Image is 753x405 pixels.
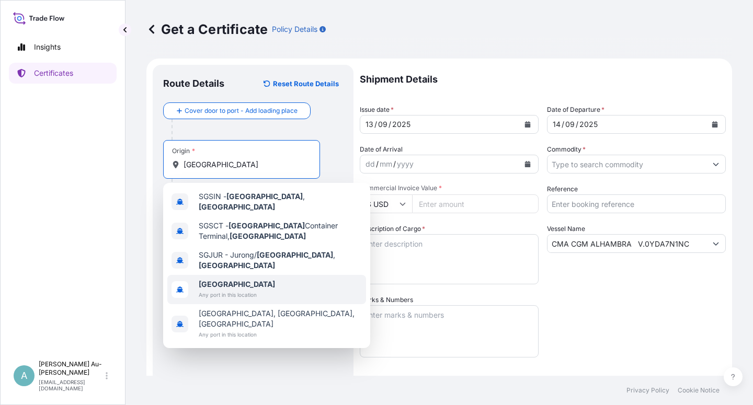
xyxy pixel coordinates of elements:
[564,118,576,131] div: month,
[272,24,317,34] p: Policy Details
[374,118,377,131] div: /
[230,232,306,240] b: [GEOGRAPHIC_DATA]
[360,224,425,234] label: Description of Cargo
[199,261,275,270] b: [GEOGRAPHIC_DATA]
[199,280,275,288] b: [GEOGRAPHIC_DATA]
[706,116,723,133] button: Calendar
[229,221,305,230] b: [GEOGRAPHIC_DATA]
[519,116,536,133] button: Calendar
[547,224,585,234] label: Vessel Name
[34,42,61,52] p: Insights
[552,118,562,131] div: day,
[364,158,376,170] div: day,
[360,105,394,115] span: Issue date
[678,386,720,395] p: Cookie Notice
[257,250,333,259] b: [GEOGRAPHIC_DATA]
[199,221,362,241] span: SGSCT - Container Terminal,
[379,158,393,170] div: month,
[360,184,539,192] span: Commercial Invoice Value
[547,105,604,115] span: Date of Departure
[364,118,374,131] div: day,
[163,77,224,90] p: Route Details
[39,360,104,377] p: [PERSON_NAME] Au-[PERSON_NAME]
[199,202,275,211] b: [GEOGRAPHIC_DATA]
[519,156,536,172] button: Calendar
[706,155,725,173] button: Show suggestions
[547,184,578,194] label: Reference
[199,308,362,329] span: [GEOGRAPHIC_DATA], [GEOGRAPHIC_DATA], [GEOGRAPHIC_DATA]
[39,379,104,391] p: [EMAIL_ADDRESS][DOMAIN_NAME]
[377,118,389,131] div: month,
[706,234,725,253] button: Show suggestions
[199,250,362,271] span: SGJUR - Jurong/ ,
[184,159,307,170] input: Origin
[391,118,412,131] div: year,
[547,194,726,213] input: Enter booking reference
[547,144,586,155] label: Commodity
[393,158,396,170] div: /
[360,295,413,305] label: Marks & Numbers
[199,329,362,340] span: Any port in this location
[562,118,564,131] div: /
[396,158,415,170] div: year,
[226,192,303,201] b: [GEOGRAPHIC_DATA]
[626,386,669,395] p: Privacy Policy
[21,371,27,381] span: A
[547,234,706,253] input: Type to search vessel name or IMO
[360,65,726,94] p: Shipment Details
[172,147,195,155] div: Origin
[185,106,298,116] span: Cover door to port - Add loading place
[576,118,578,131] div: /
[547,155,706,173] input: Type to search commodity
[360,144,403,155] span: Date of Arrival
[376,158,379,170] div: /
[273,78,339,89] p: Reset Route Details
[34,68,73,78] p: Certificates
[389,118,391,131] div: /
[412,194,539,213] input: Enter amount
[163,183,370,348] div: Show suggestions
[199,191,362,212] span: SGSIN - ,
[578,118,599,131] div: year,
[199,290,275,300] span: Any port in this location
[146,21,268,38] p: Get a Certificate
